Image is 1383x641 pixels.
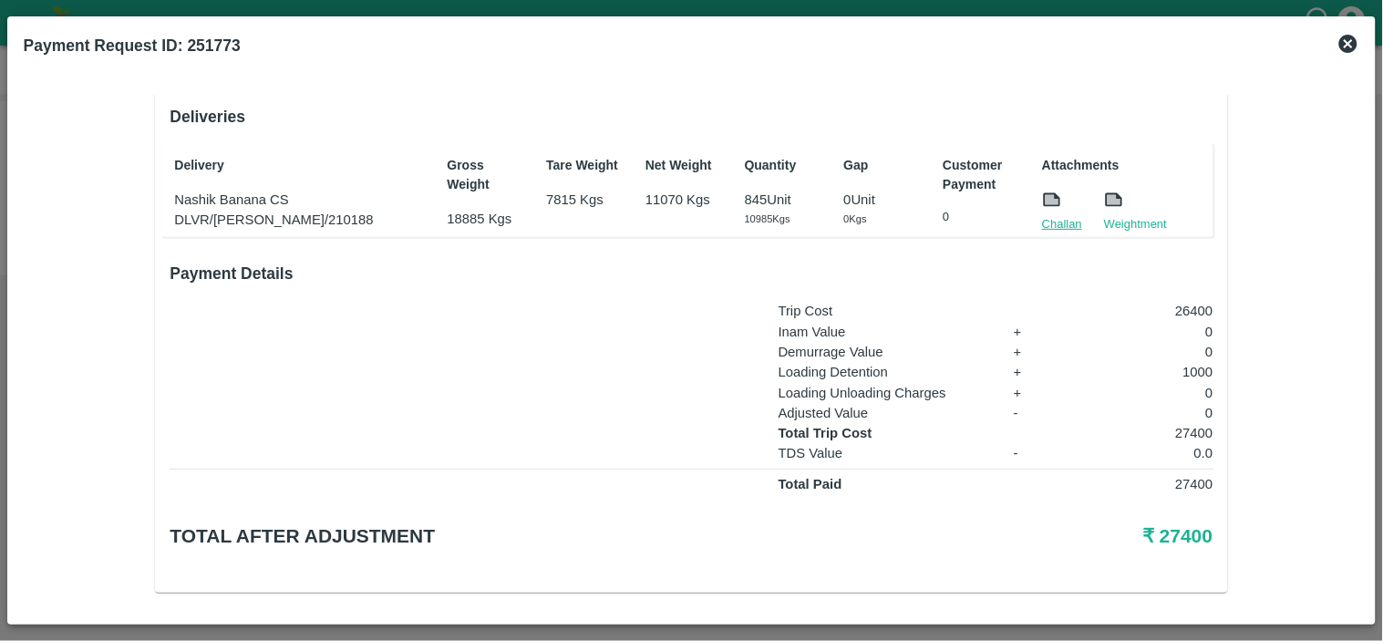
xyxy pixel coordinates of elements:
[1014,443,1050,463] p: -
[24,36,241,55] b: Payment Request ID: 251773
[1014,362,1050,382] p: +
[943,156,1022,194] p: Customer Payment
[779,362,996,382] p: Loading Detention
[779,383,996,403] p: Loading Unloading Charges
[1014,403,1050,423] p: -
[1068,362,1213,382] p: 1000
[174,210,428,230] p: DLVR/[PERSON_NAME]/210188
[1068,403,1213,423] p: 0
[1068,443,1213,463] p: 0.0
[1042,215,1082,233] a: Challan
[1104,215,1167,233] a: Weightment
[745,213,790,224] span: 10985 Kgs
[779,426,872,440] strong: Total Trip Cost
[546,156,625,175] p: Tare Weight
[1068,474,1213,494] p: 27400
[448,156,527,194] p: Gross Weight
[170,104,1213,129] h6: Deliveries
[1068,322,1213,342] p: 0
[779,403,996,423] p: Adjusted Value
[546,190,625,210] p: 7815 Kgs
[844,156,924,175] p: Gap
[844,213,867,224] span: 0 Kgs
[170,523,865,549] h5: Total after adjustment
[645,190,725,210] p: 11070 Kgs
[1014,383,1050,403] p: +
[174,156,428,175] p: Delivery
[779,322,996,342] p: Inam Value
[779,477,842,491] strong: Total Paid
[844,190,924,210] p: 0 Unit
[1014,342,1050,362] p: +
[745,156,824,175] p: Quantity
[779,301,996,321] p: Trip Cost
[779,443,996,463] p: TDS Value
[745,190,824,210] p: 845 Unit
[1068,383,1213,403] p: 0
[1068,301,1213,321] p: 26400
[645,156,725,175] p: Net Weight
[865,523,1213,549] h5: ₹ 27400
[1068,342,1213,362] p: 0
[448,209,527,229] p: 18885 Kgs
[779,342,996,362] p: Demurrage Value
[174,190,428,210] p: Nashik Banana CS
[1014,322,1050,342] p: +
[170,261,1213,286] h6: Payment Details
[943,209,1022,226] p: 0
[1068,423,1213,443] p: 27400
[1042,156,1208,175] p: Attachments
